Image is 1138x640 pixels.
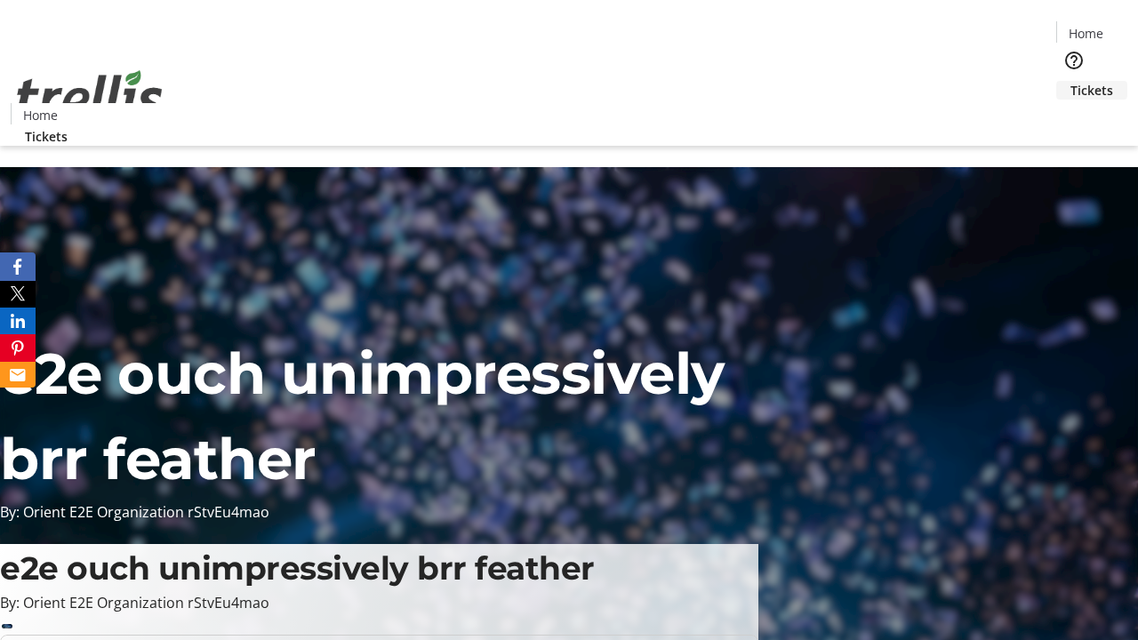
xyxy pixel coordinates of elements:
a: Home [1057,24,1114,43]
a: Tickets [11,127,82,146]
span: Tickets [1070,81,1113,100]
a: Tickets [1056,81,1127,100]
button: Help [1056,43,1092,78]
span: Tickets [25,127,68,146]
img: Orient E2E Organization rStvEu4mao's Logo [11,51,169,140]
span: Home [23,106,58,124]
button: Cart [1056,100,1092,135]
a: Home [12,106,68,124]
span: Home [1069,24,1103,43]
